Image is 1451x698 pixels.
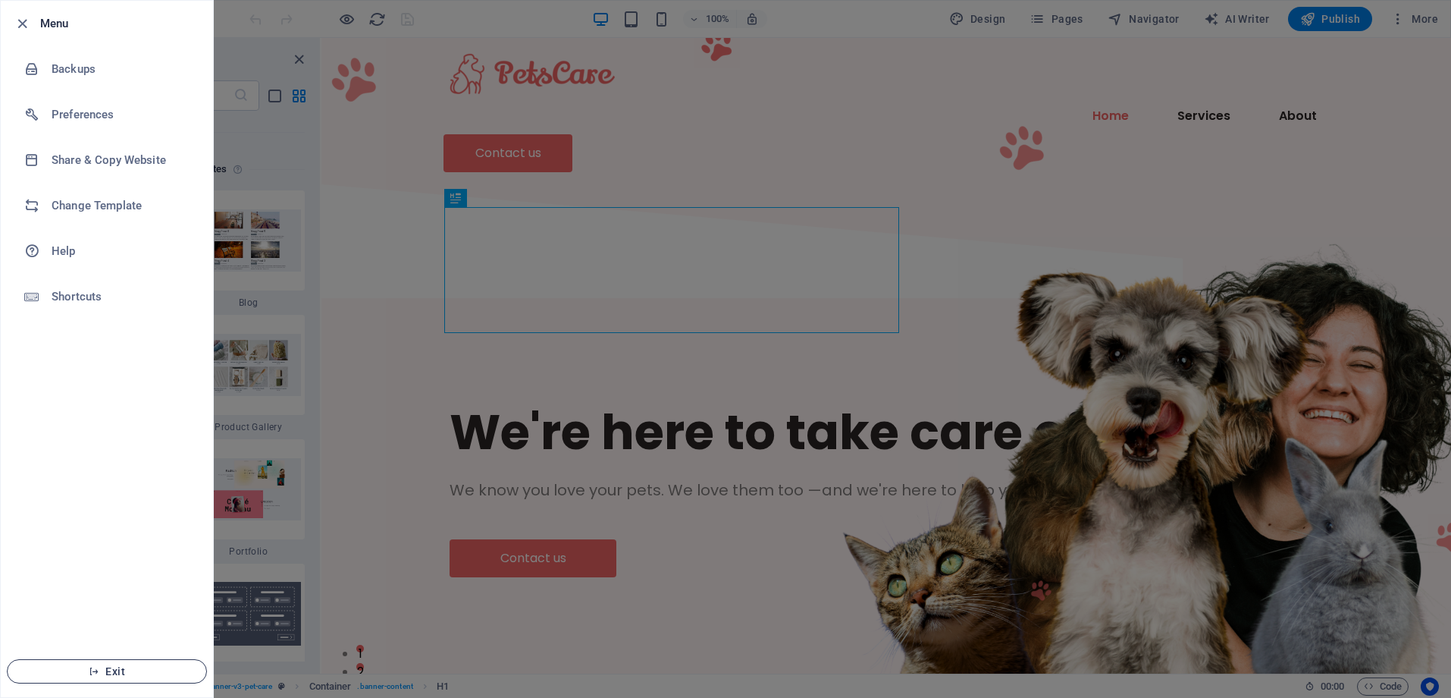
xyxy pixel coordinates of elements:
[7,659,207,684] button: Exit
[40,14,201,33] h6: Menu
[52,288,192,306] h6: Shortcuts
[52,60,192,78] h6: Backups
[52,151,192,169] h6: Share & Copy Website
[35,607,42,615] button: 1
[52,242,192,260] h6: Help
[52,197,192,215] h6: Change Template
[52,105,192,124] h6: Preferences
[1,228,213,274] a: Help
[35,625,42,633] button: 2
[20,665,194,678] span: Exit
